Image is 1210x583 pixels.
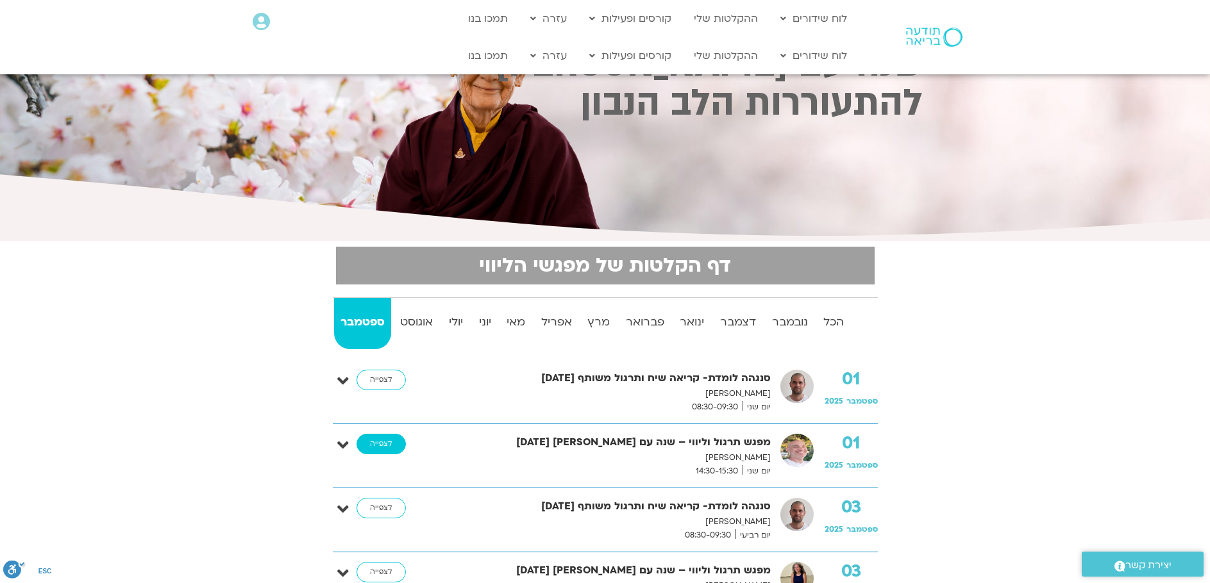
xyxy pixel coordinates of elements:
[434,370,771,387] strong: סנגהה לומדת- קריאה שיח ותרגול משותף [DATE]
[619,313,671,332] strong: פברואר
[334,313,392,332] strong: ספטמבר
[774,44,853,68] a: לוח שידורים
[357,370,406,390] a: לצפייה
[357,498,406,518] a: לצפייה
[334,298,392,349] a: ספטמבר
[462,44,514,68] a: תמכו בנו
[583,6,678,31] a: קורסים ופעילות
[472,298,498,349] a: יוני
[774,6,853,31] a: לוח שידורים
[583,44,678,68] a: קורסים ופעילות
[846,460,878,470] span: ספטמבר
[500,313,532,332] strong: מאי
[581,298,617,349] a: מרץ
[394,298,440,349] a: אוגוסט
[434,498,771,515] strong: סנגהה לומדת- קריאה שיח ותרגול משותף [DATE]
[825,562,878,581] strong: 03
[825,370,878,389] strong: 01
[394,313,440,332] strong: אוגוסט
[472,313,498,332] strong: יוני
[817,313,851,332] strong: הכל
[434,387,771,400] p: [PERSON_NAME]
[825,396,843,406] span: 2025
[434,515,771,529] p: [PERSON_NAME]
[691,464,743,478] span: 14:30-15:30
[714,313,763,332] strong: דצמבר
[534,298,578,349] a: אפריל
[442,313,470,332] strong: יולי
[619,298,671,349] a: פברואר
[825,524,843,534] span: 2025
[735,529,771,542] span: יום רביעי
[743,400,771,414] span: יום שני
[765,313,814,332] strong: נובמבר
[817,298,851,349] a: הכל
[357,434,406,454] a: לצפייה
[714,298,763,349] a: דצמבר
[462,6,514,31] a: תמכו בנו
[673,313,711,332] strong: ינואר
[825,498,878,517] strong: 03
[434,451,771,464] p: [PERSON_NAME]
[534,313,578,332] strong: אפריל
[825,460,843,470] span: 2025
[434,562,771,579] strong: מפגש תרגול וליווי – שנה עם [PERSON_NAME] [DATE]
[846,396,878,406] span: ספטמבר
[680,529,735,542] span: 08:30-09:30
[288,86,923,120] h2: להתעוררות הלב הנבון
[765,298,814,349] a: נובמבר
[442,298,470,349] a: יולי
[344,254,867,277] h2: דף הקלטות של מפגשי הליווי
[500,298,532,349] a: מאי
[846,524,878,534] span: ספטמבר
[524,44,573,68] a: עזרה
[825,434,878,453] strong: 01
[581,313,617,332] strong: מרץ
[687,44,764,68] a: ההקלטות שלי
[687,400,743,414] span: 08:30-09:30
[687,6,764,31] a: ההקלטות שלי
[743,464,771,478] span: יום שני
[434,434,771,451] strong: מפגש תרגול וליווי – שנה עם [PERSON_NAME] [DATE]
[906,28,962,47] img: תודעה בריאה
[1125,557,1172,574] span: יצירת קשר
[673,298,711,349] a: ינואר
[524,6,573,31] a: עזרה
[1082,552,1204,577] a: יצירת קשר
[357,562,406,582] a: לצפייה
